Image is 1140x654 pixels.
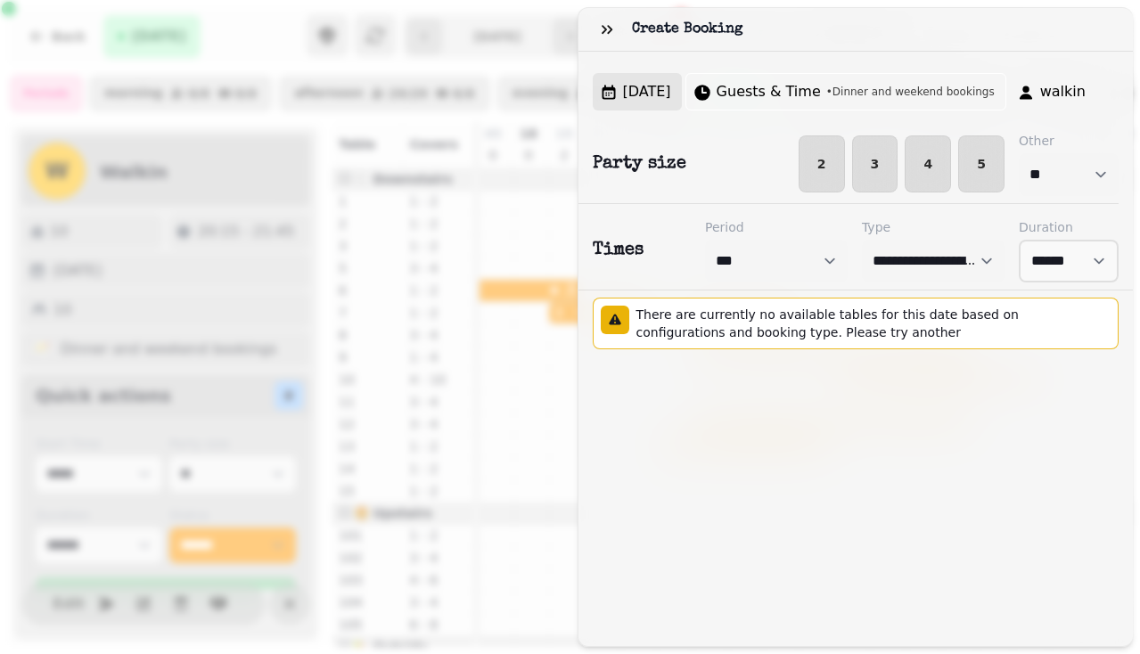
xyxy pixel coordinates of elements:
h2: Times [593,238,644,263]
label: Duration [1019,218,1119,236]
span: [DATE] [623,81,671,102]
span: • Dinner and weekend bookings [826,85,995,99]
label: Type [862,218,1005,236]
p: There are currently no available tables for this date based on configurations and booking type. P... [636,306,1111,341]
label: Period [705,218,848,236]
span: walkin [1040,81,1086,102]
button: 3 [852,135,898,192]
span: 3 [867,158,883,170]
span: 4 [920,158,936,170]
button: 5 [958,135,1005,192]
span: Guests & Time [717,81,821,102]
button: 2 [799,135,845,192]
h3: Create Booking [632,19,750,40]
button: 4 [905,135,951,192]
label: Other [1019,132,1119,150]
span: 2 [814,158,830,170]
span: 5 [973,158,989,170]
h2: Party size [578,151,686,176]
